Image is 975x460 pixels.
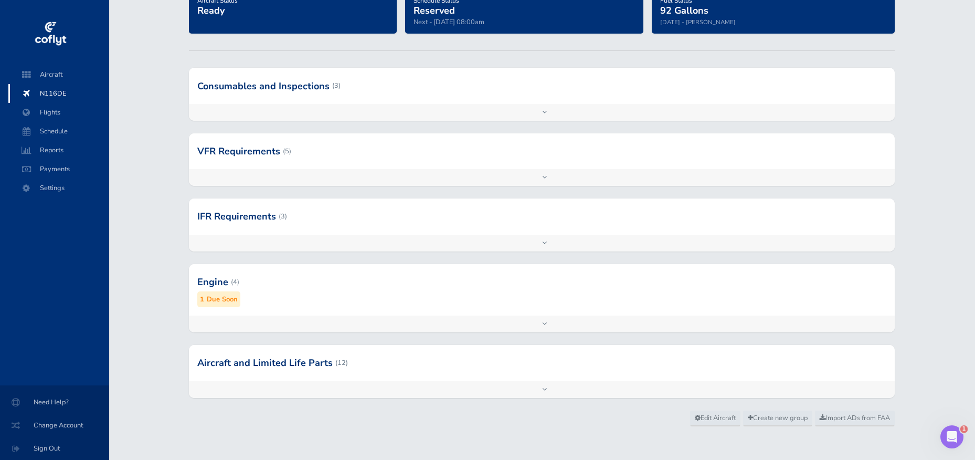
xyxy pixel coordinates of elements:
[19,141,99,160] span: Reports
[207,294,238,305] small: Due Soon
[748,413,808,423] span: Create new group
[13,416,97,435] span: Change Account
[660,18,736,26] small: [DATE] - [PERSON_NAME]
[19,122,99,141] span: Schedule
[939,424,965,449] iframe: Intercom live chat
[961,424,969,433] span: 1
[820,413,890,423] span: Import ADs from FAA
[743,411,812,426] a: Create new group
[19,84,99,103] span: N116DE
[19,179,99,197] span: Settings
[13,393,97,412] span: Need Help?
[660,4,708,17] span: 92 Gallons
[19,160,99,179] span: Payments
[695,413,736,423] span: Edit Aircraft
[414,17,484,27] span: Next - [DATE] 08:00am
[13,439,97,458] span: Sign Out
[414,4,455,17] span: Reserved
[815,411,895,426] a: Import ADs from FAA
[197,4,225,17] span: Ready
[19,65,99,84] span: Aircraft
[19,103,99,122] span: Flights
[690,411,740,426] a: Edit Aircraft
[33,18,68,50] img: coflyt logo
